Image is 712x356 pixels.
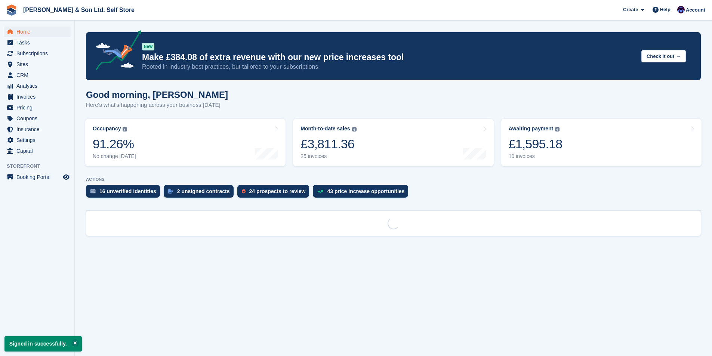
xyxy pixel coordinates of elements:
a: 24 prospects to review [237,185,313,201]
div: £1,595.18 [509,136,562,152]
a: menu [4,59,71,69]
div: 43 price increase opportunities [327,188,404,194]
a: [PERSON_NAME] & Son Ltd. Self Store [20,4,138,16]
span: Sites [16,59,61,69]
span: Invoices [16,92,61,102]
a: menu [4,92,71,102]
span: Coupons [16,113,61,124]
div: 24 prospects to review [249,188,306,194]
span: Subscriptions [16,48,61,59]
a: menu [4,37,71,48]
div: 10 invoices [509,153,562,160]
a: 16 unverified identities [86,185,164,201]
span: Tasks [16,37,61,48]
a: menu [4,70,71,80]
div: 16 unverified identities [99,188,156,194]
span: Analytics [16,81,61,91]
img: Josey Kitching [677,6,685,13]
img: price-adjustments-announcement-icon-8257ccfd72463d97f412b2fc003d46551f7dbcb40ab6d574587a9cd5c0d94... [89,30,142,73]
img: icon-info-grey-7440780725fd019a000dd9b08b2336e03edf1995a4989e88bcd33f0948082b44.svg [352,127,357,131]
div: Occupancy [93,126,121,132]
img: icon-info-grey-7440780725fd019a000dd9b08b2336e03edf1995a4989e88bcd33f0948082b44.svg [123,127,127,131]
img: prospect-51fa495bee0391a8d652442698ab0144808aea92771e9ea1ae160a38d050c398.svg [242,189,246,194]
span: Home [16,27,61,37]
img: contract_signature_icon-13c848040528278c33f63329250d36e43548de30e8caae1d1a13099fd9432cc5.svg [168,189,173,194]
a: Occupancy 91.26% No change [DATE] [85,119,286,166]
img: icon-info-grey-7440780725fd019a000dd9b08b2336e03edf1995a4989e88bcd33f0948082b44.svg [555,127,560,131]
p: Here's what's happening across your business [DATE] [86,101,228,109]
a: Awaiting payment £1,595.18 10 invoices [501,119,702,166]
a: menu [4,81,71,91]
img: stora-icon-8386f47178a22dfd0bd8f6a31ec36ba5ce8667c1dd55bd0f319d3a0aa187defe.svg [6,4,17,16]
div: 25 invoices [300,153,356,160]
div: 2 unsigned contracts [177,188,230,194]
div: NEW [142,43,154,50]
span: CRM [16,70,61,80]
button: Check it out → [641,50,686,62]
span: Storefront [7,162,74,170]
div: £3,811.36 [300,136,356,152]
p: Make £384.08 of extra revenue with our new price increases tool [142,52,635,63]
div: 91.26% [93,136,136,152]
img: verify_identity-adf6edd0f0f0b5bbfe63781bf79b02c33cf7c696d77639b501bdc392416b5a36.svg [90,189,96,194]
p: ACTIONS [86,177,701,182]
span: Capital [16,146,61,156]
a: 43 price increase opportunities [313,185,412,201]
span: Create [623,6,638,13]
div: No change [DATE] [93,153,136,160]
img: price_increase_opportunities-93ffe204e8149a01c8c9dc8f82e8f89637d9d84a8eef4429ea346261dce0b2c0.svg [317,190,323,193]
a: 2 unsigned contracts [164,185,237,201]
div: Month-to-date sales [300,126,350,132]
span: Pricing [16,102,61,113]
a: menu [4,172,71,182]
a: menu [4,124,71,134]
span: Booking Portal [16,172,61,182]
h1: Good morning, [PERSON_NAME] [86,90,228,100]
a: menu [4,113,71,124]
span: Help [660,6,671,13]
a: menu [4,102,71,113]
p: Rooted in industry best practices, but tailored to your subscriptions. [142,63,635,71]
p: Signed in successfully. [4,336,82,352]
a: Month-to-date sales £3,811.36 25 invoices [293,119,493,166]
a: menu [4,135,71,145]
a: menu [4,146,71,156]
span: Account [686,6,705,14]
div: Awaiting payment [509,126,554,132]
a: menu [4,48,71,59]
span: Insurance [16,124,61,134]
a: Preview store [62,173,71,182]
span: Settings [16,135,61,145]
a: menu [4,27,71,37]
